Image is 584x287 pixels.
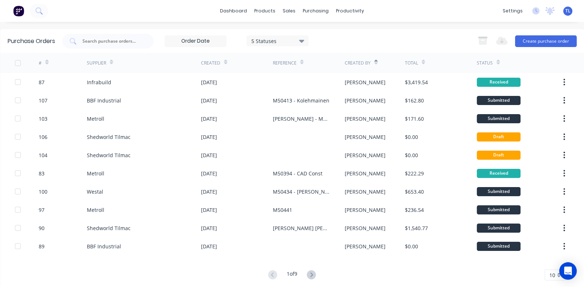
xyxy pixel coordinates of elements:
div: Westal [87,188,103,195]
div: [DATE] [201,78,217,86]
div: [DATE] [201,188,217,195]
div: $222.29 [405,170,424,177]
div: productivity [332,5,368,16]
div: Total [405,60,418,66]
div: [DATE] [201,206,217,214]
div: [PERSON_NAME] [345,151,386,159]
div: [DATE] [201,115,217,123]
span: 10 [549,271,555,279]
div: [PERSON_NAME] [345,78,386,86]
div: 97 [39,206,45,214]
div: Shedworld Tilmac [87,224,131,232]
div: Reference [273,60,297,66]
div: [PERSON_NAME] [345,224,386,232]
div: 100 [39,188,47,195]
div: Draft [477,132,521,141]
div: [DATE] [201,133,217,141]
div: Metroll [87,115,104,123]
div: settings [499,5,526,16]
div: Submitted [477,187,521,196]
div: 104 [39,151,47,159]
div: $0.00 [405,243,418,250]
div: 83 [39,170,45,177]
div: [DATE] [201,151,217,159]
div: Metroll [87,170,104,177]
input: Order Date [165,36,226,47]
div: $0.00 [405,151,418,159]
div: Created By [345,60,371,66]
div: Open Intercom Messenger [559,262,577,280]
div: [PERSON_NAME] [345,133,386,141]
div: Shedworld Tilmac [87,133,131,141]
div: [PERSON_NAME] [345,115,386,123]
div: Received [477,169,521,178]
div: Metroll [87,206,104,214]
input: Search purchase orders... [82,38,142,45]
div: 89 [39,243,45,250]
div: M50434 - [PERSON_NAME] [273,188,330,195]
div: $3,419.54 [405,78,428,86]
div: Created [201,60,220,66]
div: products [251,5,279,16]
div: Submitted [477,205,521,214]
div: BBF Industrial [87,97,121,104]
div: BBF Industrial [87,243,121,250]
div: Shedworld Tilmac [87,151,131,159]
div: [PERSON_NAME] [345,243,386,250]
div: $162.80 [405,97,424,104]
div: [PERSON_NAME] [PERSON_NAME] [273,224,330,232]
div: $236.54 [405,206,424,214]
div: M50413 - Kolehmainen [273,97,329,104]
div: M50394 - CAD Const [273,170,322,177]
div: Submitted [477,224,521,233]
div: [DATE] [201,243,217,250]
div: Status [477,60,493,66]
div: M50441 [273,206,292,214]
div: $171.60 [405,115,424,123]
div: [DATE] [201,170,217,177]
button: Create purchase order [515,35,577,47]
div: 5 Statuses [251,37,303,44]
div: [PERSON_NAME] [345,170,386,177]
div: $1,540.77 [405,224,428,232]
div: Submitted [477,114,521,123]
div: Supplier [87,60,106,66]
div: [DATE] [201,97,217,104]
div: [PERSON_NAME] [345,188,386,195]
div: $653.40 [405,188,424,195]
span: TL [565,8,571,14]
div: 1 of 9 [287,270,297,280]
div: 106 [39,133,47,141]
div: Draft [477,151,521,160]
div: $0.00 [405,133,418,141]
div: [PERSON_NAME] [345,97,386,104]
div: 107 [39,97,47,104]
div: sales [279,5,299,16]
div: Received [477,78,521,87]
div: purchasing [299,5,332,16]
div: Submitted [477,96,521,105]
a: dashboard [216,5,251,16]
div: # [39,60,42,66]
div: 103 [39,115,47,123]
img: Factory [13,5,24,16]
div: 87 [39,78,45,86]
div: Purchase Orders [8,37,55,46]
div: [PERSON_NAME] [345,206,386,214]
div: [DATE] [201,224,217,232]
div: 90 [39,224,45,232]
div: [PERSON_NAME] - M50450 [273,115,330,123]
div: Infrabuild [87,78,111,86]
div: Submitted [477,242,521,251]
